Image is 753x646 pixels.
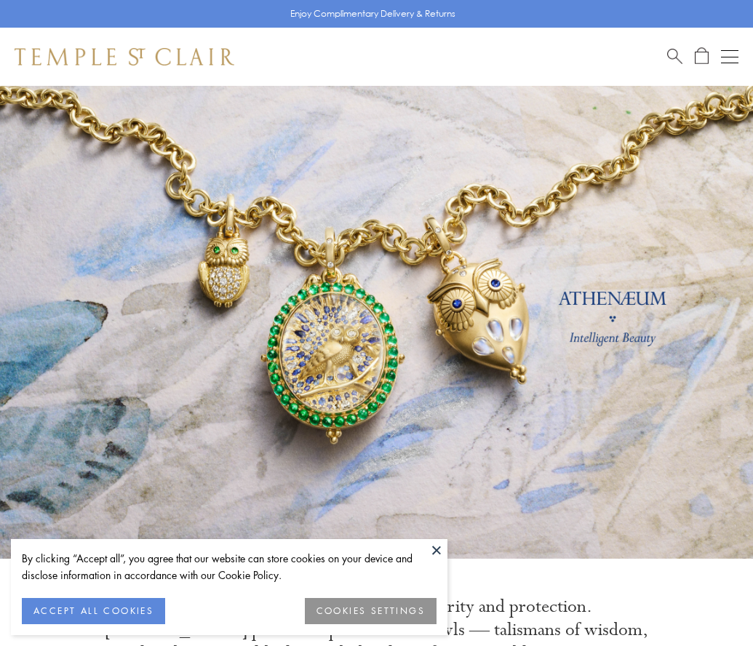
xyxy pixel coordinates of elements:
[305,598,437,624] button: COOKIES SETTINGS
[22,598,165,624] button: ACCEPT ALL COOKIES
[15,48,234,65] img: Temple St. Clair
[290,7,455,21] p: Enjoy Complimentary Delivery & Returns
[721,48,738,65] button: Open navigation
[22,550,437,583] div: By clicking “Accept all”, you agree that our website can store cookies on your device and disclos...
[667,47,682,65] a: Search
[695,47,709,65] a: Open Shopping Bag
